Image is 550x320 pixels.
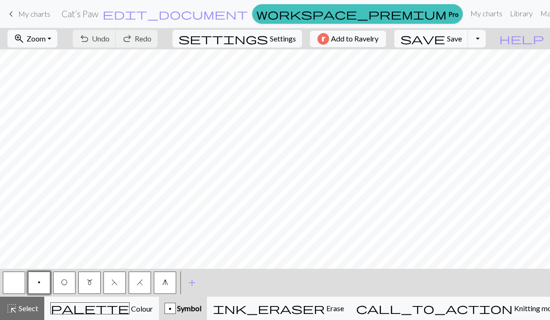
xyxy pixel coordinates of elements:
[18,9,50,18] span: My charts
[111,279,118,286] span: ssk
[400,32,445,45] span: save
[38,279,41,286] span: Purl
[103,272,126,294] button: F
[137,279,143,286] span: k2tog
[44,297,159,320] button: Colour
[467,4,506,23] a: My charts
[103,7,248,20] span: edit_document
[62,8,98,19] h2: Cat’s Paw
[394,30,468,48] button: Save
[176,304,201,313] span: Symbol
[6,6,50,22] a: My charts
[129,272,151,294] button: H
[53,272,76,294] button: O
[325,304,344,313] span: Erase
[499,32,544,45] span: help
[213,302,325,315] span: ink_eraser
[270,33,296,44] span: Settings
[6,7,17,20] span: keyboard_arrow_left
[172,30,302,48] button: SettingsSettings
[179,32,268,45] span: settings
[165,303,175,314] div: p
[87,279,93,286] span: m1
[17,304,38,313] span: Select
[186,276,198,289] span: add
[252,4,463,24] a: Pro
[154,272,176,294] button: g
[356,302,513,315] span: call_to_action
[179,33,268,44] i: Settings
[78,272,101,294] button: m
[331,33,378,45] span: Add to Ravelry
[51,302,129,315] span: palette
[61,279,68,286] span: yo
[310,31,386,47] button: Add to Ravelry
[7,30,57,48] button: Zoom
[207,297,350,320] button: Erase
[27,34,46,43] span: Zoom
[506,4,536,23] a: Library
[159,297,207,320] button: p Symbol
[162,279,168,286] span: sk2p
[317,33,329,45] img: Ravelry
[28,272,50,294] button: p
[256,7,447,20] span: workspace_premium
[6,302,17,315] span: highlight_alt
[130,304,153,313] span: Colour
[447,34,462,43] span: Save
[14,32,25,45] span: zoom_in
